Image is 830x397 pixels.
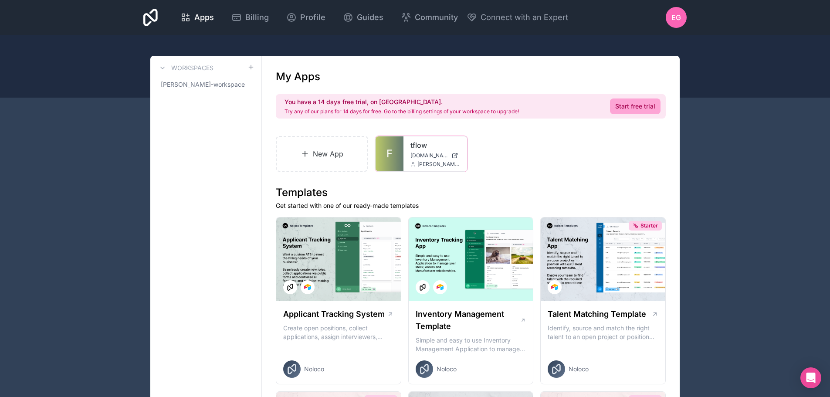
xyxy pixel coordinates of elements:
[171,64,213,72] h3: Workspaces
[279,8,332,27] a: Profile
[357,11,383,24] span: Guides
[276,201,666,210] p: Get started with one of our ready-made templates
[437,284,444,291] img: Airtable Logo
[548,324,658,341] p: Identify, source and match the right talent to an open project or position with our Talent Matchi...
[569,365,589,373] span: Noloco
[467,11,568,24] button: Connect with an Expert
[285,98,519,106] h2: You have a 14 days free trial, on [GEOGRAPHIC_DATA].
[437,365,457,373] span: Noloco
[276,186,666,200] h1: Templates
[276,136,368,172] a: New App
[173,8,221,27] a: Apps
[300,11,325,24] span: Profile
[245,11,269,24] span: Billing
[304,284,311,291] img: Airtable Logo
[410,140,460,150] a: tflow
[304,365,324,373] span: Noloco
[376,136,403,171] a: F
[417,161,460,168] span: [PERSON_NAME][EMAIL_ADDRESS][PERSON_NAME][DOMAIN_NAME]
[415,11,458,24] span: Community
[336,8,390,27] a: Guides
[640,222,658,229] span: Starter
[276,70,320,84] h1: My Apps
[285,108,519,115] p: Try any of our plans for 14 days for free. Go to the billing settings of your workspace to upgrade!
[416,308,520,333] h1: Inventory Management Template
[224,8,276,27] a: Billing
[671,12,681,23] span: EG
[157,63,213,73] a: Workspaces
[410,152,460,159] a: [DOMAIN_NAME]
[551,284,558,291] img: Airtable Logo
[283,324,394,341] p: Create open positions, collect applications, assign interviewers, centralise candidate feedback a...
[800,367,821,388] div: Open Intercom Messenger
[283,308,385,320] h1: Applicant Tracking System
[416,336,526,353] p: Simple and easy to use Inventory Management Application to manage your stock, orders and Manufact...
[610,98,661,114] a: Start free trial
[194,11,214,24] span: Apps
[161,80,245,89] span: [PERSON_NAME]-workspace
[548,308,646,320] h1: Talent Matching Template
[481,11,568,24] span: Connect with an Expert
[394,8,465,27] a: Community
[386,147,393,161] span: F
[410,152,448,159] span: [DOMAIN_NAME]
[157,77,254,92] a: [PERSON_NAME]-workspace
